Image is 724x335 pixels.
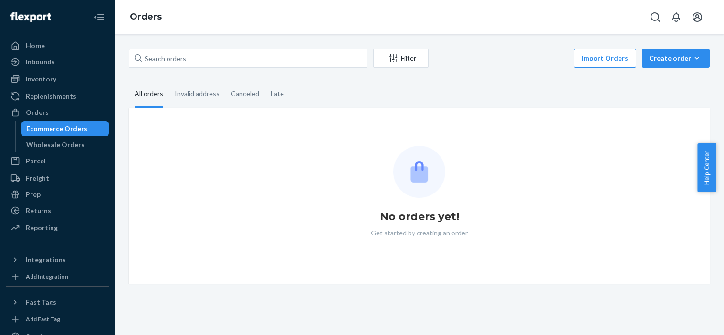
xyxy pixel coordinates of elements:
[6,314,109,325] a: Add Fast Tag
[6,271,109,283] a: Add Integration
[6,153,109,169] a: Parcel
[6,38,109,53] a: Home
[667,8,686,27] button: Open notifications
[90,8,109,27] button: Close Navigation
[26,156,46,166] div: Parcel
[130,11,162,22] a: Orders
[6,71,109,87] a: Inventory
[21,121,109,136] a: Ecommerce Orders
[6,252,109,267] button: Integrations
[649,53,703,63] div: Create order
[129,49,367,68] input: Search orders
[646,8,665,27] button: Open Search Box
[6,203,109,218] a: Returns
[26,140,84,150] div: Wholesale Orders
[697,143,716,192] button: Help Center
[26,297,56,307] div: Fast Tags
[371,228,468,238] p: Get started by creating an order
[26,91,76,101] div: Replenishments
[26,223,58,233] div: Reporting
[380,209,459,224] h1: No orders yet!
[26,173,49,183] div: Freight
[26,315,60,323] div: Add Fast Tag
[26,108,49,117] div: Orders
[393,146,445,198] img: Empty list
[6,105,109,120] a: Orders
[6,89,109,104] a: Replenishments
[26,74,56,84] div: Inventory
[21,137,109,152] a: Wholesale Orders
[642,49,710,68] button: Create order
[6,294,109,310] button: Fast Tags
[374,53,428,63] div: Filter
[26,124,87,133] div: Ecommerce Orders
[6,220,109,235] a: Reporting
[26,273,68,281] div: Add Integration
[271,81,284,106] div: Late
[26,206,51,215] div: Returns
[26,255,66,264] div: Integrations
[10,12,51,22] img: Flexport logo
[6,54,109,70] a: Inbounds
[6,187,109,202] a: Prep
[231,81,259,106] div: Canceled
[688,8,707,27] button: Open account menu
[135,81,163,108] div: All orders
[26,41,45,51] div: Home
[122,3,169,31] ol: breadcrumbs
[6,171,109,186] a: Freight
[26,57,55,67] div: Inbounds
[574,49,636,68] button: Import Orders
[373,49,429,68] button: Filter
[26,190,41,199] div: Prep
[175,81,220,106] div: Invalid address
